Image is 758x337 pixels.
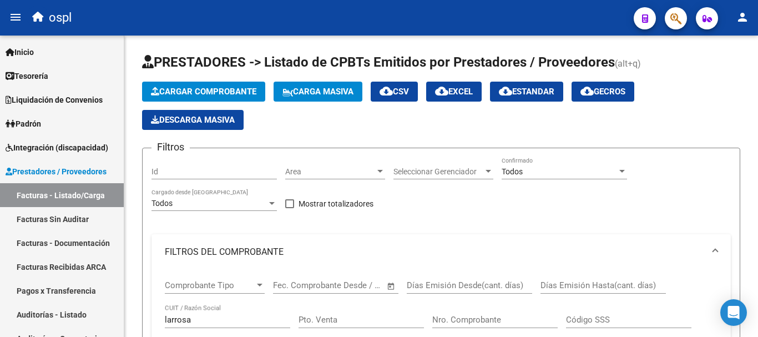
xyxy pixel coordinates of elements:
span: ospl [49,6,72,30]
mat-icon: menu [9,11,22,24]
span: Liquidación de Convenios [6,94,103,106]
app-download-masive: Descarga masiva de comprobantes (adjuntos) [142,110,244,130]
button: Carga Masiva [274,82,362,102]
span: Todos [502,167,523,176]
span: Estandar [499,87,554,97]
span: Inicio [6,46,34,58]
input: Fecha fin [328,280,382,290]
span: Mostrar totalizadores [299,197,373,210]
span: EXCEL [435,87,473,97]
span: Seleccionar Gerenciador [393,167,483,177]
span: Descarga Masiva [151,115,235,125]
h3: Filtros [151,139,190,155]
div: Open Intercom Messenger [720,299,747,326]
button: Gecros [572,82,634,102]
mat-panel-title: FILTROS DEL COMPROBANTE [165,246,704,258]
span: Area [285,167,375,177]
span: CSV [380,87,409,97]
mat-icon: cloud_download [435,84,448,98]
span: Comprobante Tipo [165,280,255,290]
span: Tesorería [6,70,48,82]
button: Descarga Masiva [142,110,244,130]
input: Fecha inicio [273,280,318,290]
button: Open calendar [385,280,398,293]
span: Carga Masiva [282,87,353,97]
button: CSV [371,82,418,102]
span: Prestadores / Proveedores [6,165,107,178]
mat-expansion-panel-header: FILTROS DEL COMPROBANTE [151,234,731,270]
span: Todos [151,199,173,208]
mat-icon: cloud_download [380,84,393,98]
span: Cargar Comprobante [151,87,256,97]
mat-icon: cloud_download [499,84,512,98]
span: (alt+q) [615,58,641,69]
button: Estandar [490,82,563,102]
mat-icon: cloud_download [580,84,594,98]
button: EXCEL [426,82,482,102]
span: PRESTADORES -> Listado de CPBTs Emitidos por Prestadores / Proveedores [142,54,615,70]
mat-icon: person [736,11,749,24]
span: Integración (discapacidad) [6,142,108,154]
button: Cargar Comprobante [142,82,265,102]
span: Padrón [6,118,41,130]
span: Gecros [580,87,625,97]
